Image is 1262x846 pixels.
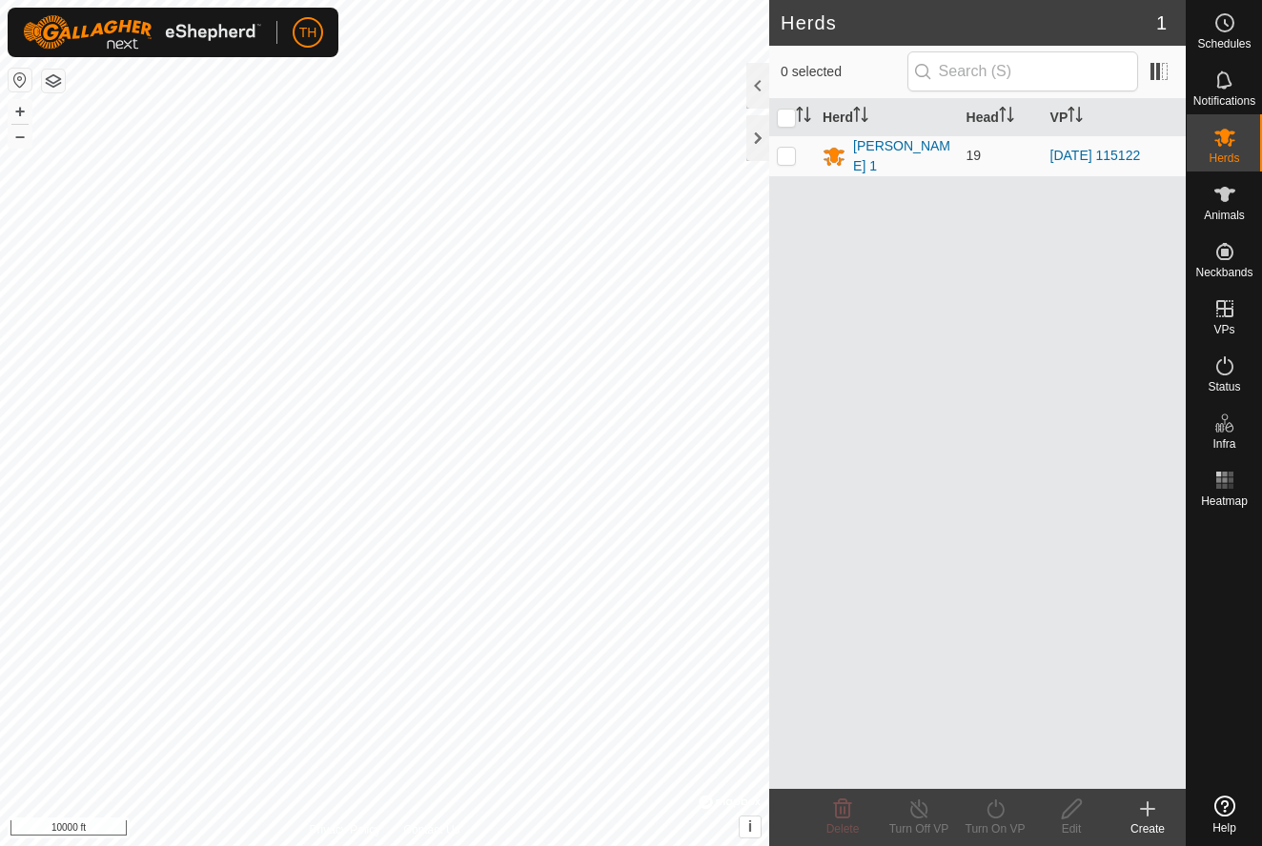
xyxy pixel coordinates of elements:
[748,818,752,835] span: i
[907,51,1138,91] input: Search (S)
[1201,495,1248,507] span: Heatmap
[42,70,65,92] button: Map Layers
[1212,438,1235,450] span: Infra
[1208,381,1240,393] span: Status
[1068,110,1083,125] p-sorticon: Activate to sort
[826,822,860,836] span: Delete
[1156,9,1167,37] span: 1
[23,15,261,50] img: Gallagher Logo
[881,820,957,837] div: Turn Off VP
[299,23,317,43] span: TH
[815,99,958,136] th: Herd
[999,110,1014,125] p-sorticon: Activate to sort
[1187,788,1262,841] a: Help
[1204,210,1245,221] span: Animals
[1050,148,1141,163] a: [DATE] 115122
[1209,152,1239,164] span: Herds
[1109,820,1186,837] div: Create
[959,99,1043,136] th: Head
[9,69,31,91] button: Reset Map
[9,100,31,123] button: +
[853,136,950,176] div: [PERSON_NAME] 1
[967,148,982,163] span: 19
[1043,99,1186,136] th: VP
[853,110,868,125] p-sorticon: Activate to sort
[1197,38,1251,50] span: Schedules
[9,125,31,148] button: –
[957,820,1033,837] div: Turn On VP
[1193,95,1255,107] span: Notifications
[1213,324,1234,335] span: VPs
[1195,267,1252,278] span: Neckbands
[1033,820,1109,837] div: Edit
[781,62,907,82] span: 0 selected
[403,821,459,838] a: Contact Us
[781,11,1156,34] h2: Herds
[740,816,761,837] button: i
[1212,822,1236,834] span: Help
[310,821,381,838] a: Privacy Policy
[796,110,811,125] p-sorticon: Activate to sort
